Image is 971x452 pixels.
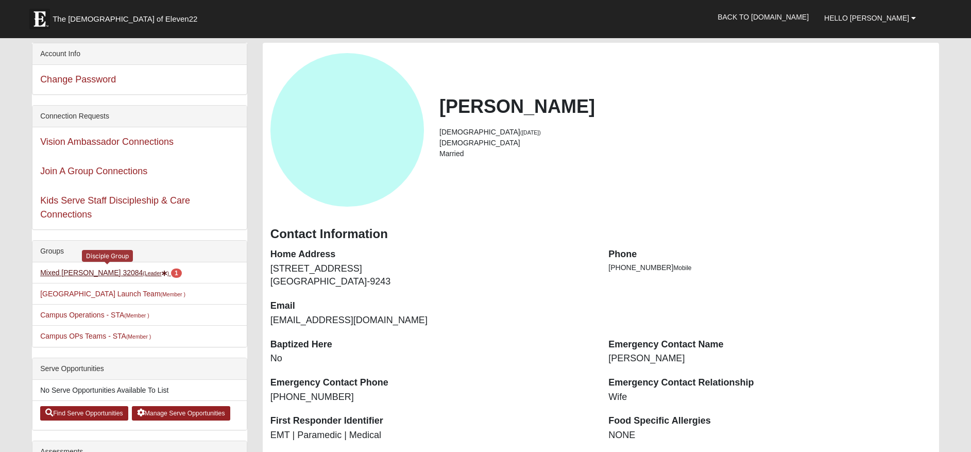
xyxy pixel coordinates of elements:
a: Manage Serve Opportunities [132,406,230,421]
dt: First Responder Identifier [270,414,593,428]
li: [PHONE_NUMBER] [608,262,931,273]
dt: Emergency Contact Relationship [608,376,931,390]
div: Connection Requests [32,106,247,127]
dt: Food Specific Allergies [608,414,931,428]
dt: Email [270,299,593,313]
span: number of pending members [171,269,182,278]
a: Change Password [40,74,116,85]
dt: Baptized Here [270,338,593,351]
a: View Fullsize Photo [270,53,424,207]
a: Back to [DOMAIN_NAME] [710,4,816,30]
h2: [PERSON_NAME] [439,95,931,118]
div: Serve Opportunities [32,358,247,380]
small: (Member ) [124,312,149,319]
h3: Contact Information [270,227,931,242]
dd: Wife [608,391,931,404]
dd: [STREET_ADDRESS] [GEOGRAPHIC_DATA]-9243 [270,262,593,289]
li: No Serve Opportunities Available To List [32,380,247,401]
li: Married [439,148,931,159]
a: Kids Serve Staff Discipleship & Care Connections [40,195,190,220]
a: Join A Group Connections [40,166,147,176]
img: Eleven22 logo [29,9,50,29]
dt: Home Address [270,248,593,261]
li: [DEMOGRAPHIC_DATA] [439,138,931,148]
dd: [EMAIL_ADDRESS][DOMAIN_NAME] [270,314,593,327]
a: Campus OPs Teams - STA(Member ) [40,332,151,340]
a: Campus Operations - STA(Member ) [40,311,149,319]
dt: Phone [608,248,931,261]
div: Account Info [32,43,247,65]
a: Hello [PERSON_NAME] [816,5,924,31]
dt: Emergency Contact Phone [270,376,593,390]
dd: [PHONE_NUMBER] [270,391,593,404]
dd: No [270,352,593,365]
small: (Member ) [126,333,151,340]
dd: EMT | Paramedic | Medical [270,429,593,442]
a: The [DEMOGRAPHIC_DATA] of Eleven22 [24,4,230,29]
a: Vision Ambassador Connections [40,137,174,147]
span: The [DEMOGRAPHIC_DATA] of Eleven22 [53,14,197,24]
small: ([DATE]) [520,129,541,136]
dd: NONE [608,429,931,442]
dd: [PERSON_NAME] [608,352,931,365]
a: Mixed [PERSON_NAME] 32084(Leader) 1 [40,269,181,277]
div: Groups [32,241,247,262]
small: (Leader ) [143,270,169,276]
div: Disciple Group [82,250,133,262]
li: [DEMOGRAPHIC_DATA] [439,127,931,138]
small: (Member ) [161,291,185,297]
span: Hello [PERSON_NAME] [824,14,909,22]
a: [GEOGRAPHIC_DATA] Launch Team(Member ) [40,290,185,298]
dt: Emergency Contact Name [608,338,931,351]
a: Find Serve Opportunities [40,406,128,421]
span: Mobile [673,264,691,272]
